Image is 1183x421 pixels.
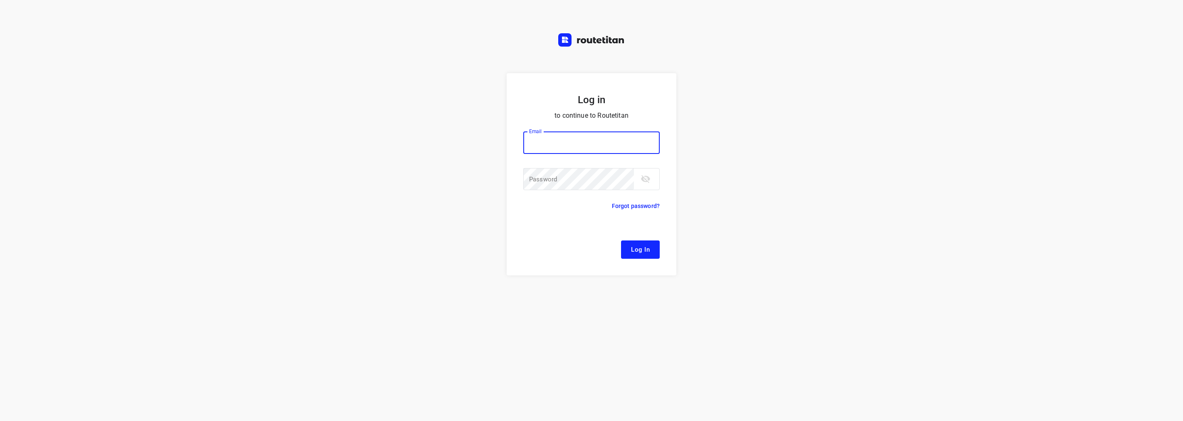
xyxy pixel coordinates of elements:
[631,244,650,255] span: Log In
[637,171,654,187] button: toggle password visibility
[523,110,660,121] p: to continue to Routetitan
[558,33,625,47] img: Routetitan
[523,93,660,106] h5: Log in
[621,240,660,259] button: Log In
[612,201,660,211] p: Forgot password?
